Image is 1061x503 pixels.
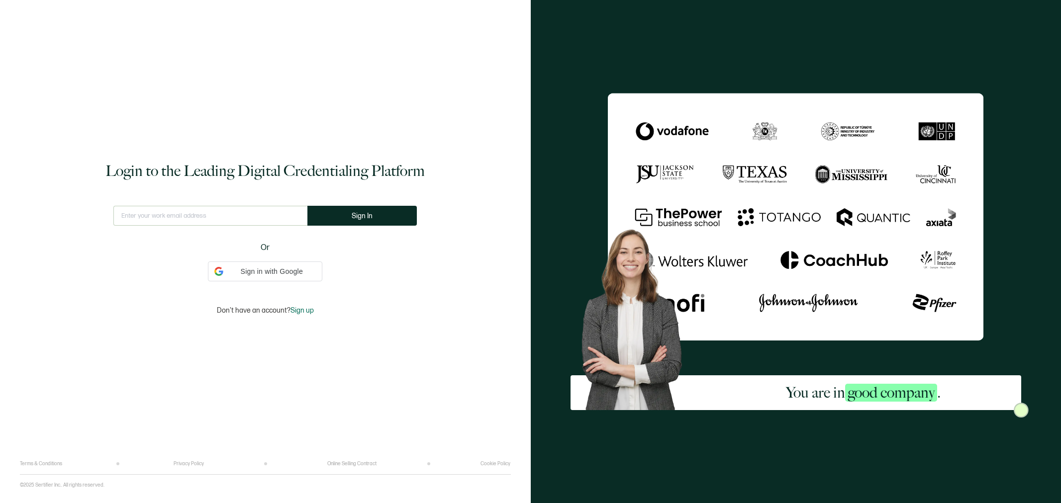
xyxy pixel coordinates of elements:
[571,220,706,410] img: Sertifier Login - You are in <span class="strong-h">good company</span>. Hero
[227,266,316,277] span: Sign in with Google
[1014,403,1029,418] img: Sertifier Login
[261,242,270,254] span: Or
[290,306,314,315] span: Sign up
[786,383,941,403] h2: You are in .
[208,261,322,281] div: Sign in with Google
[20,482,104,488] p: ©2025 Sertifier Inc.. All rights reserved.
[481,461,510,467] a: Cookie Policy
[327,461,377,467] a: Online Selling Contract
[845,384,937,402] span: good company
[174,461,204,467] a: Privacy Policy
[307,206,417,226] button: Sign In
[352,212,373,220] span: Sign In
[105,161,425,181] h1: Login to the Leading Digital Credentialing Platform
[113,206,307,226] input: Enter your work email address
[608,93,983,340] img: Sertifier Login - You are in <span class="strong-h">good company</span>.
[20,461,62,467] a: Terms & Conditions
[217,306,314,315] p: Don't have an account?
